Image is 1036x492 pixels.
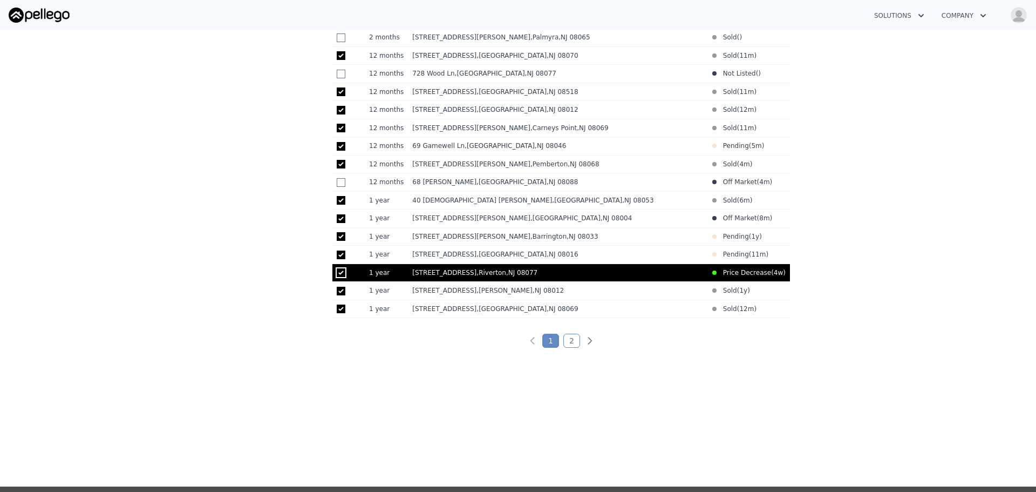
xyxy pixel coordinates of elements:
time: 2024-10-09 07:33 [369,160,404,169]
time: 2025-01-23 16:28 [759,214,769,223]
time: 2024-09-06 18:37 [739,286,747,295]
button: Solutions [865,6,933,25]
span: ) [747,286,750,295]
img: Pellego [9,8,70,23]
span: [STREET_ADDRESS] [412,305,476,313]
span: , Riverton [476,269,542,277]
time: 2024-10-25 11:42 [739,124,754,132]
span: ) [750,196,753,205]
span: Sold ( [717,160,740,169]
span: , NJ 08077 [506,269,537,277]
a: Previous page [527,335,538,346]
span: , [PERSON_NAME] [476,287,568,294]
time: 2025-05-09 14:02 [751,141,761,150]
span: Price Decrease ( [717,268,774,277]
span: [STREET_ADDRESS] [412,52,476,59]
time: 2024-08-29 01:33 [369,232,404,241]
time: 2024-10-14 13:06 [369,124,404,132]
span: [STREET_ADDRESS] [412,287,476,294]
span: , NJ 08046 [535,142,566,150]
span: Sold ( [717,124,740,132]
span: , Carneys Point [530,124,613,132]
span: , [GEOGRAPHIC_DATA] [476,106,582,113]
span: Sold ( [717,105,740,114]
time: 2025-07-23 20:35 [369,33,404,42]
span: , NJ 08012 [547,106,578,113]
span: [STREET_ADDRESS] [412,88,476,96]
a: Page 1 is your current page [542,334,559,348]
time: 2025-09-02 21:17 [774,268,783,277]
span: Pending ( [717,141,752,150]
time: 2024-09-20 21:57 [369,196,404,205]
span: , [GEOGRAPHIC_DATA] [476,305,582,313]
span: , [GEOGRAPHIC_DATA] [455,70,561,77]
span: , NJ 08065 [558,33,590,41]
span: , [GEOGRAPHIC_DATA] [476,251,582,258]
span: Sold ( [717,87,740,96]
span: , NJ 08069 [577,124,608,132]
span: , NJ 08518 [547,88,578,96]
a: Page 2 [563,334,580,348]
img: avatar [1010,6,1027,24]
ul: Pagination [527,335,595,346]
span: , [GEOGRAPHIC_DATA] [476,88,582,96]
a: Next page [584,335,595,346]
span: ) [754,124,756,132]
span: ) [758,69,761,78]
span: ) [783,268,786,277]
span: [STREET_ADDRESS][PERSON_NAME] [412,160,530,168]
span: , NJ 08077 [525,70,556,77]
span: ) [750,160,753,169]
span: [STREET_ADDRESS][PERSON_NAME] [412,124,530,132]
time: 2024-08-31 16:37 [369,214,404,223]
span: ) [759,232,762,241]
span: Not Listed ( [717,69,759,78]
span: , NJ 08053 [622,197,653,204]
span: , NJ 08033 [567,233,598,240]
span: ) [770,178,773,186]
time: 2024-10-24 08:21 [751,250,766,259]
time: 2024-10-18 19:39 [369,51,404,60]
time: 2024-10-13 13:05 [369,141,404,150]
button: Company [933,6,995,25]
time: 2025-06-10 17:04 [739,160,749,169]
time: 2024-08-22 13:08 [369,305,404,313]
span: Off Market ( [717,178,759,186]
span: 68 [PERSON_NAME] [412,178,476,186]
span: ) [762,141,765,150]
span: Pending ( [717,250,752,259]
span: , [GEOGRAPHIC_DATA] [552,197,658,204]
span: , NJ 08004 [601,214,632,222]
span: ) [770,214,773,223]
time: 2024-11-12 18:21 [739,51,754,60]
span: Sold ( [717,51,740,60]
span: Sold ( [717,286,740,295]
span: , NJ 08068 [568,160,599,168]
time: 2025-04-03 15:10 [739,196,749,205]
span: ) [739,33,742,42]
span: , Palmyra [530,33,595,41]
time: 2024-10-12 06:52 [739,305,754,313]
time: 2024-11-07 13:00 [739,87,754,96]
span: ) [754,305,756,313]
span: Sold ( [717,33,740,42]
span: ) [754,105,756,114]
span: ) [766,250,768,259]
span: , Pemberton [530,160,604,168]
span: ) [754,51,756,60]
span: , NJ 08070 [547,52,578,59]
span: [STREET_ADDRESS] [412,251,476,258]
span: , NJ 08012 [533,287,564,294]
time: 2024-10-16 18:05 [369,87,404,96]
span: [STREET_ADDRESS] [412,269,476,277]
span: , NJ 08088 [547,178,578,186]
span: [STREET_ADDRESS][PERSON_NAME] [412,33,530,41]
time: 2024-09-30 17:47 [369,178,404,186]
time: 2024-09-07 22:24 [751,232,759,241]
time: 2024-08-27 19:46 [369,268,404,277]
span: [STREET_ADDRESS][PERSON_NAME] [412,233,530,240]
time: 2024-08-28 13:08 [369,250,404,259]
span: , Barrington [530,233,603,240]
span: [STREET_ADDRESS][PERSON_NAME] [412,214,530,222]
span: , [GEOGRAPHIC_DATA] [465,142,570,150]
